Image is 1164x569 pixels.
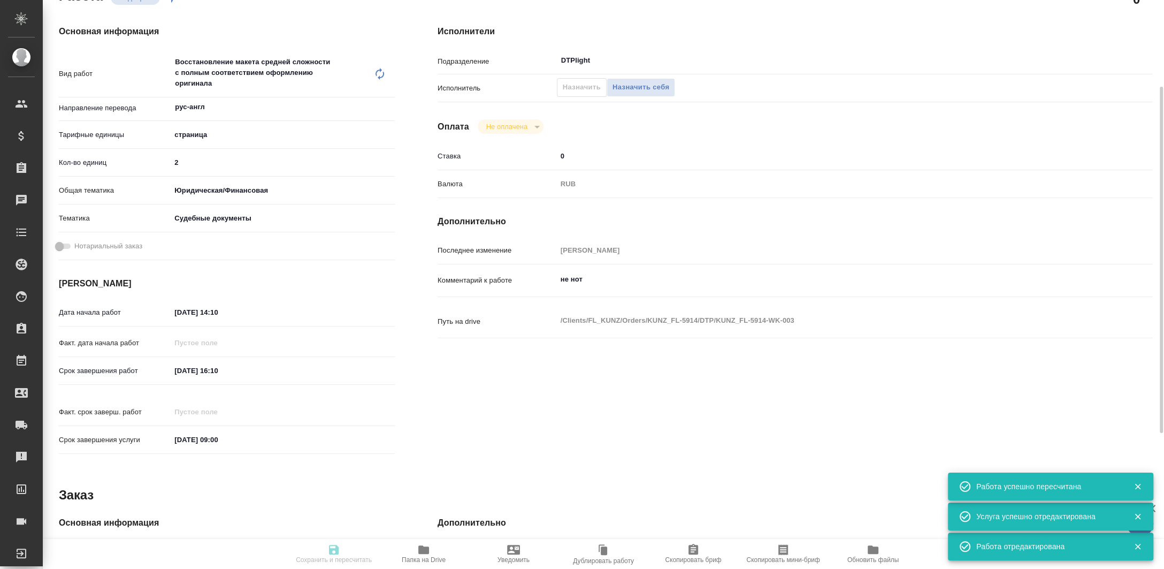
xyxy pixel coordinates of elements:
p: Общая тематика [59,185,171,196]
button: Open [1087,59,1089,62]
input: Пустое поле [171,335,264,351]
p: Ставка [438,151,557,162]
p: Факт. срок заверш. работ [59,407,171,418]
div: страница [171,126,395,144]
p: Путь на drive [438,316,557,327]
div: Услуга успешно отредактирована [976,511,1117,522]
div: RUB [557,175,1093,193]
p: Подразделение [438,56,557,67]
button: Сохранить и пересчитать [289,539,379,569]
button: Open [389,106,391,108]
button: Закрыть [1127,512,1148,521]
button: Папка на Drive [379,539,469,569]
p: Тарифные единицы [59,130,171,140]
input: ✎ Введи что-нибудь [171,363,264,378]
input: Пустое поле [171,404,264,420]
button: Скопировать бриф [648,539,738,569]
p: Комментарий к работе [438,275,557,286]
div: Работа успешно пересчитана [976,481,1117,492]
input: ✎ Введи что-нибудь [171,305,264,320]
h4: Дополнительно [438,215,1152,228]
span: Назначить себя [612,81,669,94]
h4: Основная информация [59,25,395,38]
p: Вид работ [59,69,171,79]
button: Закрыть [1127,482,1148,491]
p: Последнее изменение [438,245,557,256]
span: Уведомить [497,556,530,564]
p: Дата начала работ [59,307,171,318]
p: Факт. дата начала работ [59,338,171,348]
button: Не оплачена [483,122,531,131]
span: Скопировать мини-бриф [746,556,820,564]
span: Сохранить и пересчитать [296,556,372,564]
h2: Заказ [59,487,94,504]
span: Дублировать работу [573,557,634,565]
h4: [PERSON_NAME] [59,277,395,290]
h4: Дополнительно [438,517,1152,529]
textarea: не нот [557,270,1093,289]
input: ✎ Введи что-нибудь [171,155,395,170]
button: Назначить себя [607,78,675,97]
div: Юридическая/Финансовая [171,181,395,200]
input: ✎ Введи что-нибудь [171,432,264,447]
p: Валюта [438,179,557,189]
p: Направление перевода [59,103,171,113]
textarea: /Clients/FL_KUNZ/Orders/KUNZ_FL-5914/DTP/KUNZ_FL-5914-WK-003 [557,312,1093,330]
h4: Оплата [438,120,469,133]
h4: Исполнители [438,25,1152,38]
p: Тематика [59,213,171,224]
p: Кол-во единиц [59,157,171,168]
p: Срок завершения работ [59,366,171,376]
div: Судебные документы [171,209,395,227]
button: Обновить файлы [828,539,918,569]
h4: Основная информация [59,517,395,529]
p: Срок завершения услуги [59,435,171,445]
input: ✎ Введи что-нибудь [557,148,1093,164]
span: Папка на Drive [402,556,446,564]
div: Работа отредактирована [976,541,1117,552]
input: Пустое поле [557,242,1093,258]
button: Уведомить [469,539,558,569]
div: Подбор [478,119,543,134]
p: Исполнитель [438,83,557,94]
button: Скопировать мини-бриф [738,539,828,569]
button: Закрыть [1127,542,1148,551]
button: Дублировать работу [558,539,648,569]
span: Нотариальный заказ [74,241,142,252]
span: Обновить файлы [847,556,899,564]
span: Скопировать бриф [665,556,721,564]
